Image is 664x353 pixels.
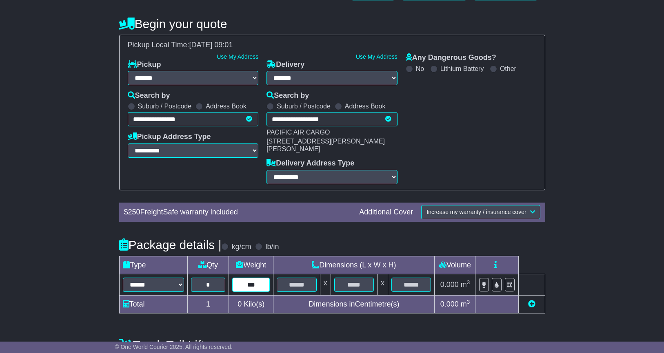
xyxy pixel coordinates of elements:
td: Kilo(s) [229,295,273,313]
h4: Package details | [119,238,222,252]
span: m [461,300,470,308]
a: Use My Address [356,53,398,60]
span: [STREET_ADDRESS][PERSON_NAME][PERSON_NAME] [266,138,385,152]
label: Address Book [206,102,247,110]
a: Use My Address [217,53,258,60]
a: Add new item [528,300,535,308]
div: Additional Cover [355,208,417,217]
label: Pickup Address Type [128,132,211,141]
span: [DATE] 09:01 [189,41,233,49]
label: Any Dangerous Goods? [406,53,496,62]
label: Address Book [345,102,386,110]
sup: 3 [467,299,470,305]
td: x [320,274,331,295]
label: Lithium Battery [440,65,484,73]
sup: 3 [467,279,470,285]
span: © One World Courier 2025. All rights reserved. [115,344,233,350]
td: Qty [187,256,229,274]
label: Delivery [266,60,304,69]
label: Suburb / Postcode [138,102,192,110]
label: Other [500,65,516,73]
div: $ FreightSafe warranty included [120,208,355,217]
h4: Begin your quote [119,17,545,31]
span: 0 [238,300,242,308]
td: Dimensions in Centimetre(s) [273,295,435,313]
span: Increase my warranty / insurance cover [426,209,526,215]
td: Volume [435,256,475,274]
label: lb/in [265,243,279,252]
h4: Truck Tail Lift [119,338,545,352]
label: Search by [128,91,170,100]
label: Delivery Address Type [266,159,354,168]
td: 1 [187,295,229,313]
td: Total [119,295,187,313]
label: Search by [266,91,309,100]
label: Pickup [128,60,161,69]
span: m [461,280,470,289]
label: No [416,65,424,73]
label: Suburb / Postcode [277,102,331,110]
label: kg/cm [231,243,251,252]
div: Pickup Local Time: [124,41,541,50]
span: PACIFIC AIR CARGO [266,129,330,136]
span: 250 [128,208,140,216]
span: 0.000 [440,300,459,308]
td: Weight [229,256,273,274]
span: 0.000 [440,280,459,289]
td: x [378,274,388,295]
button: Increase my warranty / insurance cover [421,205,540,219]
td: Type [119,256,187,274]
td: Dimensions (L x W x H) [273,256,435,274]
